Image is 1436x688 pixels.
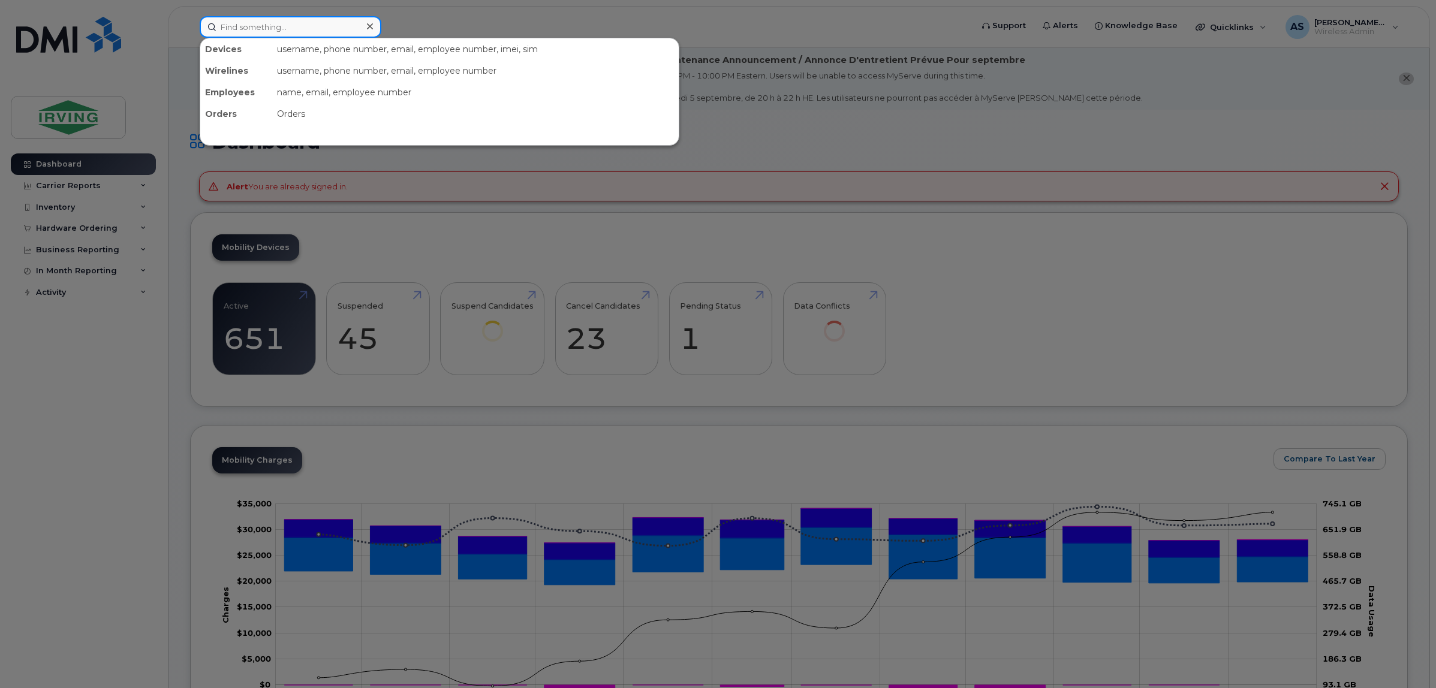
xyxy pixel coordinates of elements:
[272,103,679,125] div: Orders
[200,60,272,82] div: Wirelines
[200,103,272,125] div: Orders
[272,82,679,103] div: name, email, employee number
[200,38,272,60] div: Devices
[272,38,679,60] div: username, phone number, email, employee number, imei, sim
[272,60,679,82] div: username, phone number, email, employee number
[200,82,272,103] div: Employees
